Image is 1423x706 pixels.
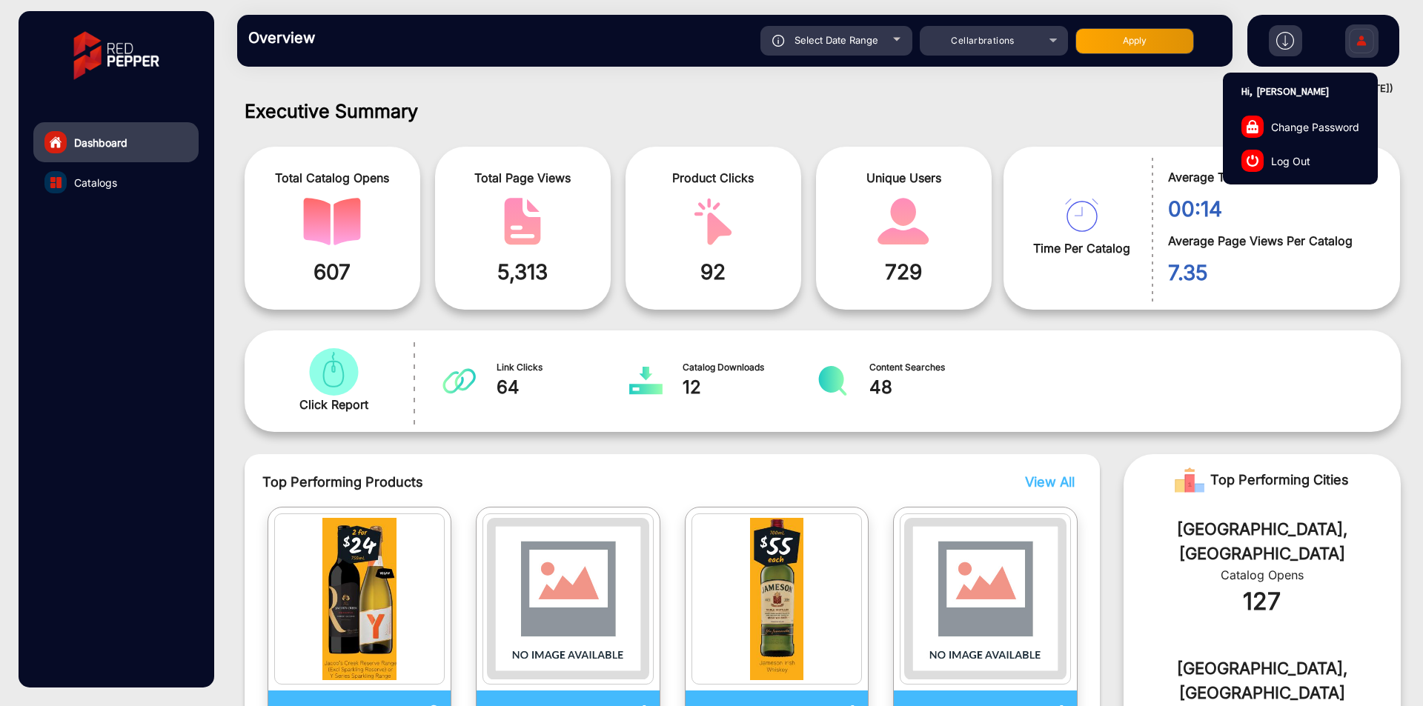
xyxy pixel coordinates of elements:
button: Apply [1075,28,1194,54]
a: Dashboard [33,122,199,162]
span: Cellarbrations [951,35,1014,46]
span: 7.35 [1168,257,1378,288]
span: Total Catalog Opens [256,169,409,187]
h3: Overview [248,29,456,47]
span: 5,313 [446,256,600,287]
span: Top Performing Products [262,472,887,492]
span: View All [1025,474,1075,490]
span: Log Out [1271,153,1310,168]
div: 127 [1146,584,1379,619]
span: 729 [827,256,981,287]
img: catalog [487,518,649,680]
span: 12 [683,374,817,401]
img: Rank image [1175,465,1204,495]
img: catalog [442,366,476,396]
span: Dashboard [74,135,127,150]
div: ([DATE] - [DATE]) [222,81,1393,96]
h1: Executive Summary [245,100,1401,122]
div: [GEOGRAPHIC_DATA], [GEOGRAPHIC_DATA] [1146,517,1379,566]
img: catalog [50,177,62,188]
img: home [49,136,62,149]
span: Select Date Range [795,34,878,46]
span: Catalogs [74,175,117,190]
img: change-password [1247,119,1258,133]
div: [GEOGRAPHIC_DATA], [GEOGRAPHIC_DATA] [1146,656,1379,705]
img: catalog [875,198,932,245]
img: catalog [684,198,742,245]
span: Link Clicks [497,361,631,374]
img: vmg-logo [63,19,170,93]
span: Click Report [299,396,368,413]
div: Catalog Opens [1146,566,1379,584]
span: Catalog Downloads [683,361,817,374]
span: 48 [869,374,1004,401]
img: h2download.svg [1276,32,1294,50]
span: Change Password [1271,119,1359,134]
img: catalog [696,518,858,680]
span: 92 [637,256,790,287]
img: catalog [1065,199,1098,232]
a: Catalogs [33,162,199,202]
span: 607 [256,256,409,287]
span: Average Time Per Catalog [1168,168,1378,186]
span: 64 [497,374,631,401]
img: catalog [494,198,551,245]
span: Top Performing Cities [1210,465,1349,495]
img: Sign%20Up.svg [1346,17,1377,69]
img: log-out [1247,155,1258,167]
img: catalog [816,366,849,396]
span: Content Searches [869,361,1004,374]
img: catalog [303,198,361,245]
span: Unique Users [827,169,981,187]
span: Product Clicks [637,169,790,187]
img: icon [772,35,785,47]
p: Hi, [PERSON_NAME] [1224,79,1377,104]
img: catalog [629,366,663,396]
img: catalog [904,518,1067,680]
button: View All [1021,472,1071,492]
span: Total Page Views [446,169,600,187]
span: Average Page Views Per Catalog [1168,232,1378,250]
span: 00:14 [1168,193,1378,224]
img: catalog [279,518,441,680]
img: catalog [305,348,362,396]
